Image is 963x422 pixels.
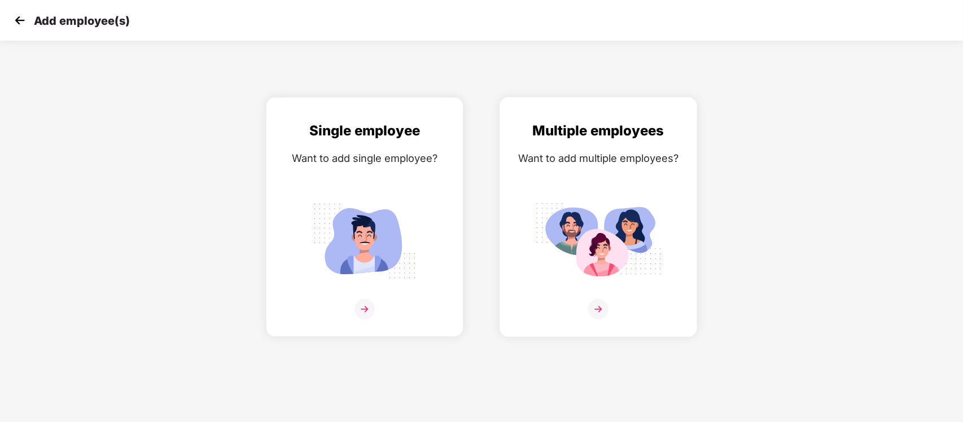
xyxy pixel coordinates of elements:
img: svg+xml;base64,PHN2ZyB4bWxucz0iaHR0cDovL3d3dy53My5vcmcvMjAwMC9zdmciIGlkPSJTaW5nbGVfZW1wbG95ZWUiIH... [301,197,428,285]
img: svg+xml;base64,PHN2ZyB4bWxucz0iaHR0cDovL3d3dy53My5vcmcvMjAwMC9zdmciIHdpZHRoPSIzNiIgaGVpZ2h0PSIzNi... [354,299,375,319]
img: svg+xml;base64,PHN2ZyB4bWxucz0iaHR0cDovL3d3dy53My5vcmcvMjAwMC9zdmciIHdpZHRoPSIzNiIgaGVpZ2h0PSIzNi... [588,299,609,319]
img: svg+xml;base64,PHN2ZyB4bWxucz0iaHR0cDovL3d3dy53My5vcmcvMjAwMC9zdmciIHdpZHRoPSIzMCIgaGVpZ2h0PSIzMC... [11,12,28,29]
p: Add employee(s) [34,14,130,28]
div: Want to add single employee? [278,150,452,166]
div: Want to add multiple employees? [511,150,685,166]
div: Multiple employees [511,120,685,142]
img: svg+xml;base64,PHN2ZyB4bWxucz0iaHR0cDovL3d3dy53My5vcmcvMjAwMC9zdmciIGlkPSJNdWx0aXBsZV9lbXBsb3llZS... [535,197,662,285]
div: Single employee [278,120,452,142]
